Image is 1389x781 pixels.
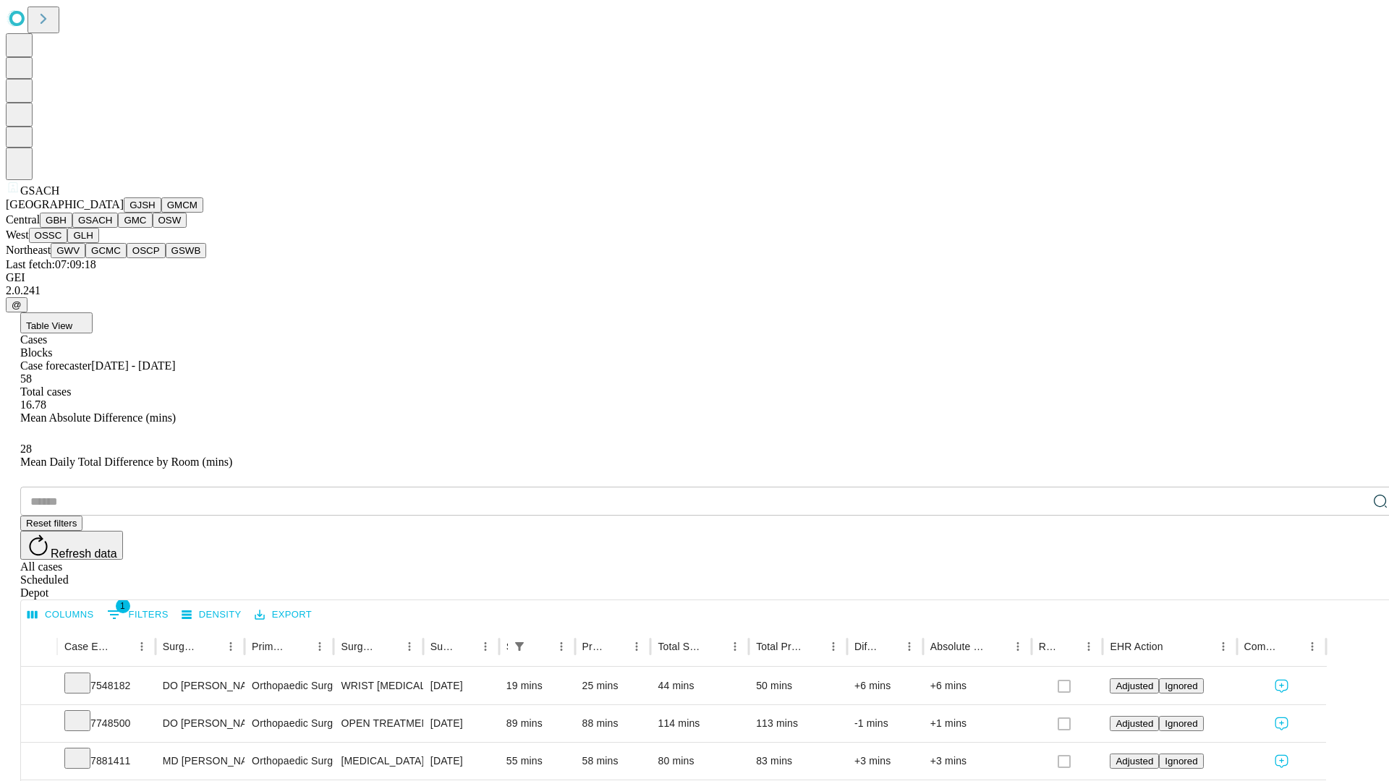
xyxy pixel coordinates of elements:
[178,604,245,626] button: Density
[506,641,508,652] div: Scheduled In Room Duration
[1244,641,1280,652] div: Comments
[1165,756,1197,767] span: Ignored
[1213,636,1233,657] button: Menu
[163,667,237,704] div: DO [PERSON_NAME] [PERSON_NAME]
[1110,641,1163,652] div: EHR Action
[20,398,46,411] span: 16.78
[823,636,844,657] button: Menu
[341,743,415,780] div: [MEDICAL_DATA] SKIN AND [MEDICAL_DATA]
[1302,636,1322,657] button: Menu
[930,667,1024,704] div: +6 mins
[6,213,40,226] span: Central
[20,312,93,333] button: Table View
[161,197,203,213] button: GMCM
[582,667,644,704] div: 25 mins
[20,411,176,424] span: Mean Absolute Difference (mins)
[252,667,326,704] div: Orthopaedic Surgery
[1165,636,1185,657] button: Sort
[1116,680,1153,691] span: Adjusted
[6,229,29,241] span: West
[29,228,68,243] button: OSSC
[1159,716,1203,731] button: Ignored
[430,667,492,704] div: [DATE]
[1008,636,1028,657] button: Menu
[28,712,50,737] button: Expand
[20,443,32,455] span: 28
[1159,754,1203,769] button: Ignored
[64,743,148,780] div: 7881411
[20,516,82,531] button: Reset filters
[91,359,175,372] span: [DATE] - [DATE]
[341,667,415,704] div: WRIST [MEDICAL_DATA] SURGERY RELEASE TRANSVERSE [MEDICAL_DATA] LIGAMENT
[132,636,152,657] button: Menu
[20,385,71,398] span: Total cases
[725,636,745,657] button: Menu
[430,743,492,780] div: [DATE]
[658,705,742,742] div: 114 mins
[20,372,32,385] span: 58
[40,213,72,228] button: GBH
[455,636,475,657] button: Sort
[20,359,91,372] span: Case forecaster
[163,705,237,742] div: DO [PERSON_NAME] [PERSON_NAME]
[658,667,742,704] div: 44 mins
[20,456,232,468] span: Mean Daily Total Difference by Room (mins)
[289,636,310,657] button: Sort
[1110,716,1159,731] button: Adjusted
[116,599,130,613] span: 1
[163,641,199,652] div: Surgeon Name
[26,518,77,529] span: Reset filters
[252,641,288,652] div: Primary Service
[310,636,330,657] button: Menu
[658,743,742,780] div: 80 mins
[705,636,725,657] button: Sort
[1116,718,1153,729] span: Adjusted
[506,705,568,742] div: 89 mins
[6,284,1383,297] div: 2.0.241
[20,531,123,560] button: Refresh data
[6,271,1383,284] div: GEI
[899,636,919,657] button: Menu
[153,213,187,228] button: OSW
[379,636,399,657] button: Sort
[506,743,568,780] div: 55 mins
[28,674,50,699] button: Expand
[1110,754,1159,769] button: Adjusted
[430,705,492,742] div: [DATE]
[531,636,551,657] button: Sort
[127,243,166,258] button: OSCP
[756,743,840,780] div: 83 mins
[200,636,221,657] button: Sort
[28,749,50,774] button: Expand
[85,243,127,258] button: GCMC
[1110,678,1159,693] button: Adjusted
[64,667,148,704] div: 7548182
[72,213,118,228] button: GSACH
[6,297,27,312] button: @
[606,636,626,657] button: Sort
[163,743,237,780] div: MD [PERSON_NAME]
[551,636,572,657] button: Menu
[67,228,98,243] button: GLH
[756,705,840,742] div: 113 mins
[582,705,644,742] div: 88 mins
[987,636,1008,657] button: Sort
[20,184,59,197] span: GSACH
[854,705,916,742] div: -1 mins
[756,667,840,704] div: 50 mins
[252,705,326,742] div: Orthopaedic Surgery
[51,243,85,258] button: GWV
[506,667,568,704] div: 19 mins
[1282,636,1302,657] button: Sort
[6,258,96,270] span: Last fetch: 07:09:18
[1159,678,1203,693] button: Ignored
[1058,636,1079,657] button: Sort
[582,743,644,780] div: 58 mins
[6,244,51,256] span: Northeast
[341,705,415,742] div: OPEN TREATMENT DISTAL RADIAL INTRA-ARTICULAR FRACTURE OR EPIPHYSEAL SEPARATION [MEDICAL_DATA] 3 0...
[1079,636,1099,657] button: Menu
[51,547,117,560] span: Refresh data
[756,641,802,652] div: Total Predicted Duration
[475,636,496,657] button: Menu
[118,213,152,228] button: GMC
